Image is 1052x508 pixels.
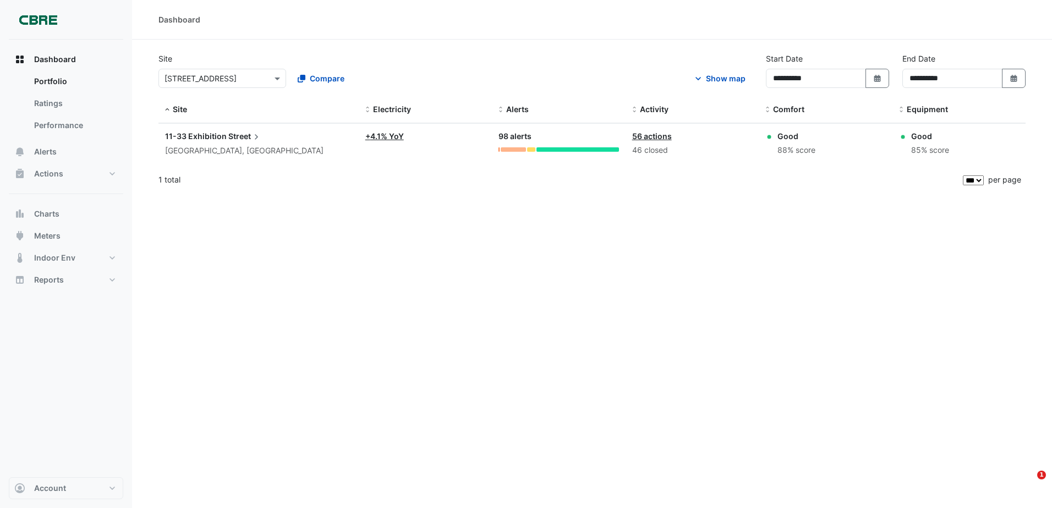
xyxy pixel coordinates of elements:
[14,168,25,179] app-icon: Actions
[165,131,227,141] span: 11-33 Exhibition
[706,73,746,84] div: Show map
[14,208,25,219] app-icon: Charts
[173,104,187,114] span: Site
[14,274,25,285] app-icon: Reports
[158,53,172,64] label: Site
[158,14,200,25] div: Dashboard
[1009,74,1019,83] fa-icon: Select Date
[506,104,529,114] span: Alerts
[777,130,815,142] div: Good
[34,252,75,263] span: Indoor Env
[1037,471,1046,479] span: 1
[34,54,76,65] span: Dashboard
[13,9,63,31] img: Company Logo
[911,144,949,157] div: 85% score
[777,144,815,157] div: 88% score
[228,130,262,142] span: Street
[902,53,935,64] label: End Date
[34,208,59,219] span: Charts
[686,69,753,88] button: Show map
[291,69,352,88] button: Compare
[34,230,61,241] span: Meters
[14,252,25,263] app-icon: Indoor Env
[34,483,66,494] span: Account
[165,145,324,157] div: [GEOGRAPHIC_DATA], [GEOGRAPHIC_DATA]
[14,146,25,157] app-icon: Alerts
[14,230,25,241] app-icon: Meters
[766,53,803,64] label: Start Date
[25,70,123,92] a: Portfolio
[9,225,123,247] button: Meters
[158,166,961,194] div: 1 total
[373,104,411,114] span: Electricity
[9,70,123,141] div: Dashboard
[25,114,123,136] a: Performance
[9,141,123,163] button: Alerts
[9,163,123,185] button: Actions
[1015,471,1041,497] iframe: Intercom live chat
[9,203,123,225] button: Charts
[9,269,123,291] button: Reports
[9,247,123,269] button: Indoor Env
[14,54,25,65] app-icon: Dashboard
[9,48,123,70] button: Dashboard
[773,104,804,114] span: Comfort
[34,146,57,157] span: Alerts
[34,274,64,285] span: Reports
[907,104,948,114] span: Equipment
[632,131,672,141] a: 56 actions
[632,144,752,157] div: 46 closed
[9,477,123,499] button: Account
[310,73,344,84] span: Compare
[498,130,618,143] div: 98 alerts
[911,130,949,142] div: Good
[365,131,404,141] a: +4.1% YoY
[25,92,123,114] a: Ratings
[873,74,883,83] fa-icon: Select Date
[988,175,1021,184] span: per page
[640,104,669,114] span: Activity
[34,168,63,179] span: Actions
